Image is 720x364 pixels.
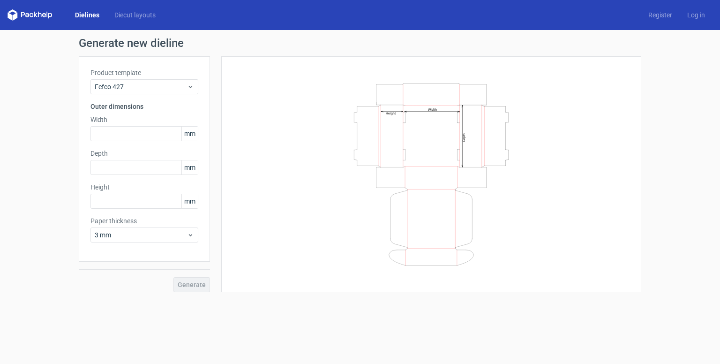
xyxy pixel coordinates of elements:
h1: Generate new dieline [79,38,641,49]
text: Height [386,111,396,115]
text: Width [428,107,437,111]
label: Product template [90,68,198,77]
a: Log in [680,10,712,20]
label: Width [90,115,198,124]
label: Height [90,182,198,192]
a: Dielines [67,10,107,20]
span: mm [181,127,198,141]
span: mm [181,160,198,174]
a: Register [641,10,680,20]
a: Diecut layouts [107,10,163,20]
span: Fefco 427 [95,82,187,91]
label: Paper thickness [90,216,198,226]
span: mm [181,194,198,208]
label: Depth [90,149,198,158]
h3: Outer dimensions [90,102,198,111]
span: 3 mm [95,230,187,240]
text: Depth [462,133,466,141]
